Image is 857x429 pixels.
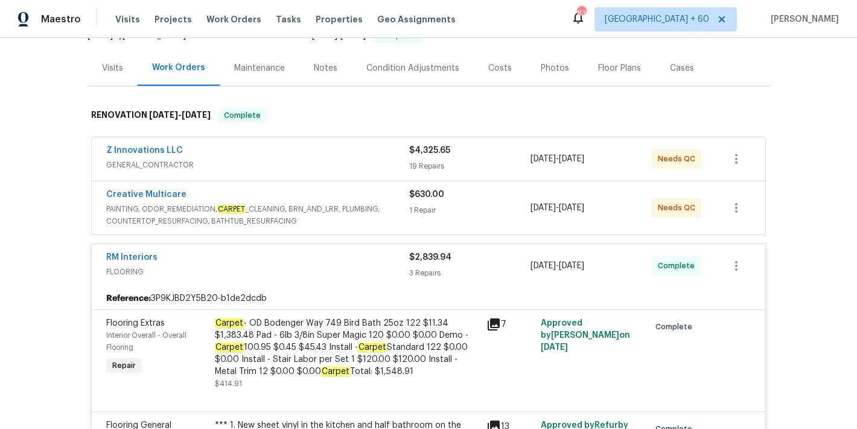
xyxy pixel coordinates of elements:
span: - [530,153,584,165]
span: - [530,260,584,272]
span: $630.00 [409,190,444,199]
span: $414.91 [215,380,242,387]
span: [DATE] [312,31,337,40]
span: Tasks [276,15,301,24]
span: [DATE] [530,155,556,163]
div: 1 Repair [409,204,530,216]
span: [DATE] [559,204,584,212]
em: Carpet [321,367,350,376]
div: Photos [541,62,569,74]
span: Complete [219,109,266,121]
span: $4,325.65 [409,146,450,155]
span: [DATE] [530,262,556,270]
h6: RENOVATION [91,108,211,123]
div: Notes [314,62,337,74]
span: Geo Assignments [377,13,456,25]
span: Visits [115,13,140,25]
span: $2,839.94 [409,253,451,262]
span: [DATE] [530,204,556,212]
span: - [149,111,211,119]
span: [GEOGRAPHIC_DATA] + 60 [605,13,709,25]
em: Carpet [215,343,244,352]
div: Floor Plans [598,62,641,74]
span: Needs QC [658,202,700,214]
a: Z Innovations LLC [106,146,183,155]
em: CARPET [217,205,246,213]
span: Interior Overall - Overall Flooring [106,332,186,351]
span: [DATE] [541,343,568,352]
span: PAINTING, ODOR_REMEDIATION, _CLEANING, BRN_AND_LRR, PLUMBING, COUNTERTOP_RESURFACING, BATHTUB_RES... [106,203,409,227]
span: Work Orders [206,13,261,25]
span: Approved by [PERSON_NAME] on [541,319,630,352]
span: Complete [655,321,697,333]
div: Condition Adjustments [366,62,459,74]
span: - [530,202,584,214]
em: Carpet [215,318,244,328]
div: 3 Repairs [409,267,530,279]
span: - [312,31,366,40]
span: Needs QC [658,153,700,165]
span: [PERSON_NAME] [766,13,839,25]
div: Maintenance [234,62,285,74]
div: RENOVATION [DATE]-[DATE]Complete [88,96,769,135]
span: Maestro [41,13,81,25]
span: FLOORING [106,266,409,278]
span: [DATE] [559,262,584,270]
span: [DATE] [88,31,113,40]
span: [DATE] [182,111,211,119]
span: Flooring Extras [106,319,165,327]
div: Cases [670,62,694,74]
a: RM Interiors [106,253,158,262]
div: 7 [486,317,534,332]
span: [DATE] [340,31,366,40]
div: - OD Bodenger Way 749 Bird Bath 25oz 122 $11.34 $1,383.48 Pad - 6lb 3/8in Super Magic 120 $0.00 $... [215,317,479,378]
span: [DATE] [149,111,178,119]
div: 3P9KJBD2Y5B20-b1de2dcdb [92,288,765,309]
span: Repair [107,360,141,372]
div: Work Orders [152,62,205,74]
span: Projects [155,13,192,25]
span: [DATE] [559,155,584,163]
b: Reference: [106,292,151,305]
span: Complete [658,260,699,272]
div: 19 Repairs [409,160,530,172]
div: 839 [577,7,585,19]
em: Carpet [358,343,387,352]
a: Creative Multicare [106,190,186,199]
span: Properties [316,13,363,25]
div: Visits [102,62,123,74]
span: Renovation [265,31,422,40]
span: GENERAL_CONTRACTOR [106,159,409,171]
div: Costs [488,62,512,74]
